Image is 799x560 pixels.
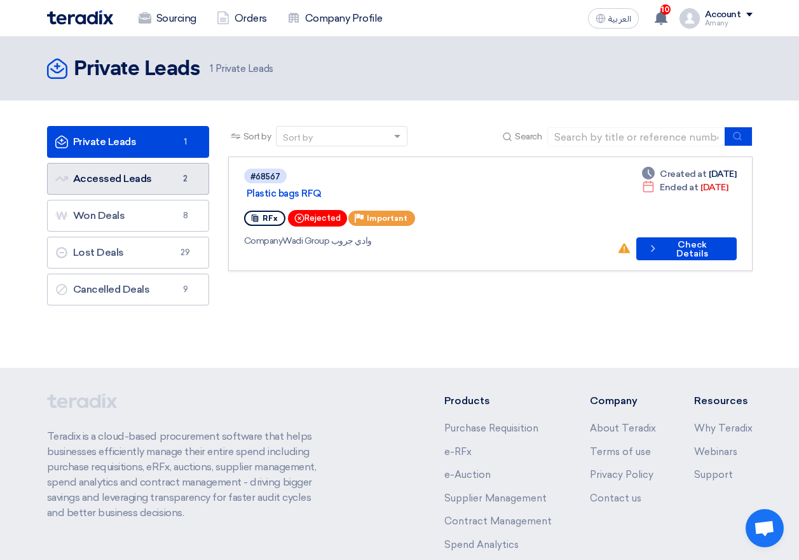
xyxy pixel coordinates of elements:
a: About Teradix [590,423,656,434]
a: Support [694,469,733,480]
a: Sourcing [128,4,207,32]
a: Private Leads1 [47,126,209,158]
a: Contact us [590,493,641,504]
a: Orders [207,4,277,32]
a: Spend Analytics [444,539,519,550]
div: #68567 [250,172,280,181]
span: RFx [263,214,278,223]
div: Account [705,10,741,20]
a: Lost Deals29 [47,237,209,269]
a: Contract Management [444,515,552,527]
span: 1 [178,136,193,148]
span: Created at [660,167,706,181]
button: العربية [588,8,639,29]
li: Products [444,393,552,409]
p: Teradix is a cloud-based procurement software that helps businesses efficiently manage their enti... [47,429,329,521]
a: Plastic bags RFQ [247,188,564,199]
span: 10 [660,4,671,15]
a: Supplier Management [444,493,547,504]
li: Resources [694,393,753,409]
button: Check Details [636,237,737,260]
span: Search [515,130,542,143]
span: Ended at [660,181,698,194]
a: Open chat [746,509,784,547]
div: Sort by [283,131,313,144]
span: Important [367,214,407,223]
a: Company Profile [277,4,393,32]
input: Search by title or reference number [547,127,725,146]
span: 8 [178,209,193,222]
span: 2 [178,172,193,185]
a: Terms of use [590,446,651,458]
a: Cancelled Deals9 [47,274,209,305]
span: 29 [178,246,193,259]
div: Amany [705,20,753,27]
li: Company [590,393,656,409]
span: 1 [210,63,213,74]
a: e-RFx [444,446,472,458]
a: e-Auction [444,469,491,480]
div: [DATE] [642,181,728,194]
span: العربية [608,15,631,24]
img: profile_test.png [679,8,700,29]
span: Company [244,235,283,246]
span: Sort by [243,130,271,143]
a: Won Deals8 [47,200,209,232]
a: Purchase Requisition [444,423,538,434]
div: Rejected [288,210,347,227]
a: Accessed Leads2 [47,163,209,195]
span: Private Leads [210,62,273,76]
span: 9 [178,283,193,296]
div: [DATE] [642,167,736,181]
a: Why Teradix [694,423,753,434]
div: Wadi Group وادي جروب [244,234,607,248]
h2: Private Leads [74,57,200,82]
img: Teradix logo [47,10,113,25]
a: Privacy Policy [590,469,653,480]
a: Webinars [694,446,737,458]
